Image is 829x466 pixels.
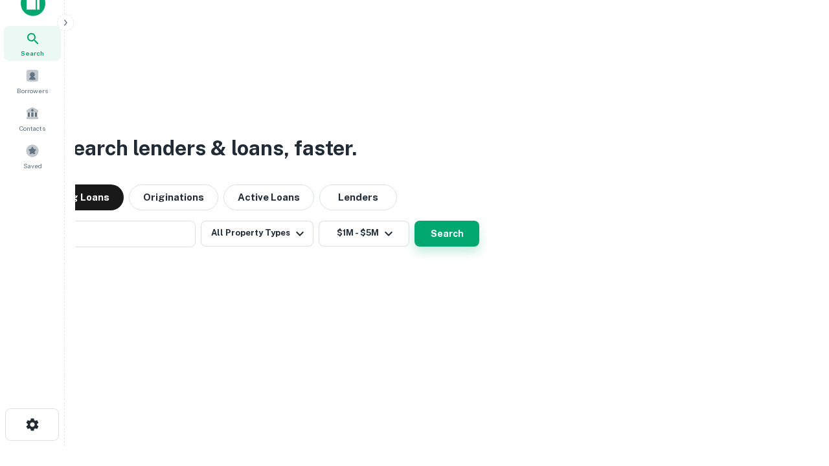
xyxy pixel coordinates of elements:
[59,133,357,164] h3: Search lenders & loans, faster.
[129,184,218,210] button: Originations
[4,139,61,173] a: Saved
[319,221,409,247] button: $1M - $5M
[319,184,397,210] button: Lenders
[4,101,61,136] a: Contacts
[23,161,42,171] span: Saved
[17,85,48,96] span: Borrowers
[764,362,829,425] iframe: Chat Widget
[21,48,44,58] span: Search
[4,63,61,98] a: Borrowers
[19,123,45,133] span: Contacts
[414,221,479,247] button: Search
[223,184,314,210] button: Active Loans
[4,26,61,61] a: Search
[201,221,313,247] button: All Property Types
